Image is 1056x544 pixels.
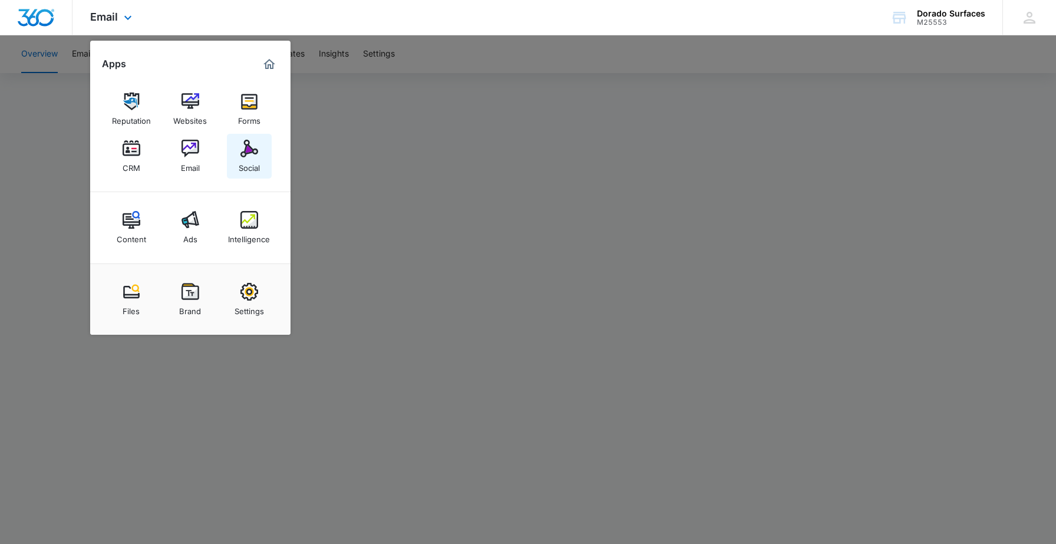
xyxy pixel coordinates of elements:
[227,205,272,250] a: Intelligence
[917,9,985,18] div: account name
[117,229,146,244] div: Content
[90,11,118,23] span: Email
[109,277,154,322] a: Files
[260,55,279,74] a: Marketing 360® Dashboard
[123,301,140,316] div: Files
[227,277,272,322] a: Settings
[123,157,140,173] div: CRM
[112,110,151,126] div: Reputation
[227,134,272,179] a: Social
[228,229,270,244] div: Intelligence
[181,157,200,173] div: Email
[917,18,985,27] div: account id
[168,277,213,322] a: Brand
[109,205,154,250] a: Content
[238,110,260,126] div: Forms
[168,134,213,179] a: Email
[235,301,264,316] div: Settings
[102,58,126,70] h2: Apps
[109,134,154,179] a: CRM
[168,205,213,250] a: Ads
[179,301,201,316] div: Brand
[173,110,207,126] div: Websites
[109,87,154,131] a: Reputation
[227,87,272,131] a: Forms
[168,87,213,131] a: Websites
[239,157,260,173] div: Social
[183,229,197,244] div: Ads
